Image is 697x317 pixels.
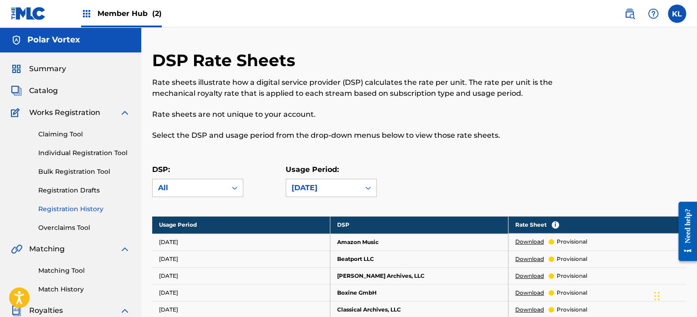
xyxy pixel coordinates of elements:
[648,8,659,19] img: help
[152,130,563,141] p: Select the DSP and usage period from the drop-down menus below to view those rate sheets.
[11,85,22,96] img: Catalog
[11,63,22,74] img: Summary
[286,165,339,174] label: Usage Period:
[119,305,130,316] img: expand
[644,5,662,23] div: Help
[158,182,221,193] div: All
[152,9,162,18] span: (2)
[27,35,80,45] h5: Polar Vortex
[515,255,544,263] a: Download
[38,285,130,294] a: Match History
[651,273,697,317] iframe: Chat Widget
[557,272,587,280] p: provisional
[654,282,660,310] div: Drag
[508,216,686,234] th: Rate Sheet
[152,165,170,174] label: DSP:
[557,289,587,297] p: provisional
[671,195,697,268] iframe: Resource Center
[119,244,130,255] img: expand
[330,234,508,250] td: Amazon Music
[152,216,330,234] th: Usage Period
[152,109,563,120] p: Rate sheets are not unique to your account.
[29,85,58,96] span: Catalog
[292,182,354,193] div: [DATE]
[330,267,508,284] td: [PERSON_NAME] Archives, LLC
[11,7,46,20] img: MLC Logo
[557,255,587,263] p: provisional
[515,238,544,246] a: Download
[119,107,130,118] img: expand
[330,284,508,301] td: Boxine GmbH
[38,186,130,195] a: Registration Drafts
[330,250,508,267] td: Beatport LLC
[29,305,63,316] span: Royalties
[11,305,22,316] img: Royalties
[557,238,587,246] p: provisional
[152,284,330,301] td: [DATE]
[38,266,130,275] a: Matching Tool
[11,107,23,118] img: Works Registration
[29,244,65,255] span: Matching
[38,204,130,214] a: Registration History
[330,216,508,234] th: DSP
[515,289,544,297] a: Download
[97,8,162,19] span: Member Hub
[81,8,92,19] img: Top Rightsholders
[152,267,330,284] td: [DATE]
[38,130,130,139] a: Claiming Tool
[152,50,300,71] h2: DSP Rate Sheets
[29,63,66,74] span: Summary
[11,85,58,96] a: CatalogCatalog
[11,35,22,46] img: Accounts
[624,8,635,19] img: search
[515,272,544,280] a: Download
[29,107,100,118] span: Works Registration
[557,306,587,314] p: provisional
[620,5,639,23] a: Public Search
[11,244,22,255] img: Matching
[152,250,330,267] td: [DATE]
[38,167,130,177] a: Bulk Registration Tool
[552,221,559,229] span: i
[11,63,66,74] a: SummarySummary
[152,234,330,250] td: [DATE]
[38,148,130,158] a: Individual Registration Tool
[515,306,544,314] a: Download
[38,223,130,233] a: Overclaims Tool
[668,5,686,23] div: User Menu
[152,77,563,99] p: Rate sheets illustrate how a digital service provider (DSP) calculates the rate per unit. The rat...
